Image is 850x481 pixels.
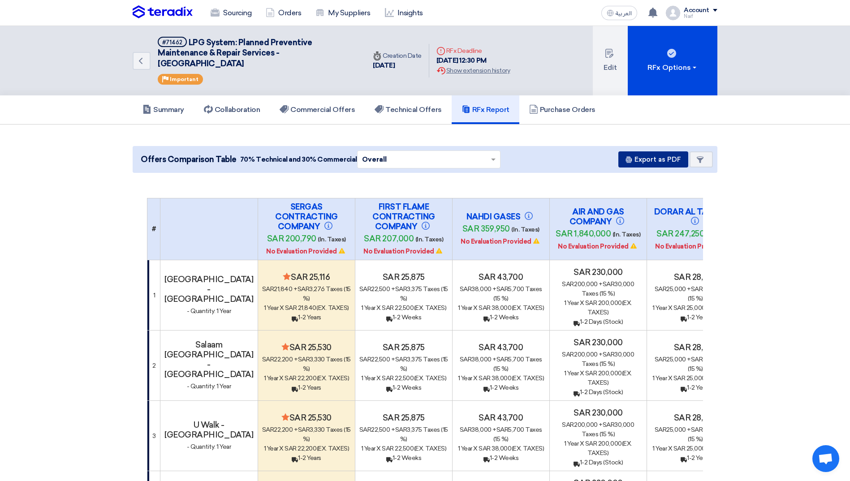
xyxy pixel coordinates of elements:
div: [DATE] 12:30 PM [436,56,510,66]
span: x sar 38,000 [473,445,544,452]
h4: U Walk - [GEOGRAPHIC_DATA] [164,420,254,440]
a: Purchase Orders [519,95,605,124]
th: # [147,198,160,260]
span: 70% Technical and 30% Commercial [240,155,357,164]
span: x sar 200,000 [580,299,632,316]
span: Year [364,445,375,452]
span: Year [567,440,578,447]
div: No Evaluation Provided [651,242,740,251]
button: Export as PDF [618,151,688,167]
span: Year [364,304,375,312]
span: sar [496,356,509,363]
span: x sar 22,500 [376,445,446,452]
h4: Salaam [GEOGRAPHIC_DATA] - [GEOGRAPHIC_DATA] [164,340,254,379]
div: 200,000 + 30,000 Taxes (15 %) [553,279,643,298]
h4: DORAR AL TAMMAM [651,207,740,227]
span: 1 [361,445,363,452]
span: Important [170,76,198,82]
h4: sar 25,875 [359,343,449,352]
h4: sar 230,000 [553,338,643,348]
div: #71462 [162,39,182,45]
h4: sar 43,700 [456,413,546,423]
span: 1 [361,304,363,312]
span: sar [298,356,310,363]
span: sar [655,356,667,363]
span: (Ex. Taxes) [316,304,349,312]
div: 1-2 Weeks [456,313,546,322]
div: 1-2 Days (Stock) [553,317,643,326]
span: sar 207,000 [364,234,414,244]
span: sar [691,426,703,434]
h4: FIRST FLAME CONTRACTING COMPANY [359,202,449,232]
span: sar [298,285,310,293]
span: Year [461,304,472,312]
div: 1-2 Years [651,383,740,392]
span: 1 [652,374,655,382]
h4: sar 25,116 [262,272,351,282]
span: sar 247,250 [656,229,704,239]
span: sar [262,426,274,434]
div: 25,000 + 3,750 Taxes (15 %) [651,425,740,444]
td: 3 [147,401,160,471]
span: sar [359,356,371,363]
h4: AIR AND GAS COMPANY [553,207,643,227]
span: - Quantity: 1 Year [187,382,231,390]
span: x sar 22,500 [376,304,446,312]
span: sar 359,950 [462,224,510,234]
span: x sar 21,840 [280,304,349,312]
div: Open chat [812,445,839,472]
span: sar [655,426,667,434]
span: sar [460,356,472,363]
div: Naif [684,14,717,19]
div: [DATE] [373,60,422,71]
span: (In. Taxes) [613,231,641,238]
span: x sar 22,200 [279,374,349,382]
span: 1 [652,445,655,452]
span: x sar 200,000 [580,440,632,457]
img: profile_test.png [666,6,680,20]
div: 25,000 + 3,750 Taxes (15 %) [651,284,740,303]
div: 38,000 + 5,700 Taxes (15 %) [456,355,546,374]
div: 1-2 Years [651,313,740,322]
span: 1 [458,374,460,382]
span: (In. Taxes) [415,236,444,243]
span: (Ex. Taxes) [317,374,349,382]
div: Show extension history [436,66,510,75]
a: My Suppliers [308,3,377,23]
span: sar [460,285,472,293]
span: (Ex. Taxes) [414,445,447,452]
h4: sar 230,000 [553,267,643,277]
span: - Quantity: 1 Year [187,443,231,451]
span: sar [395,356,407,363]
div: 1-2 Weeks [359,313,449,322]
span: - Quantity: 1 Year [187,307,231,315]
div: RFx Options [647,62,698,73]
img: Teradix logo [133,5,193,19]
span: sar [603,280,615,288]
h4: sar 25,875 [359,272,449,282]
div: No Evaluation Provided [553,242,643,251]
span: 1 [458,304,460,312]
h5: Summary [142,105,184,114]
h5: Collaboration [204,105,260,114]
span: sar [691,356,703,363]
div: No Evaluation Provided [359,247,449,256]
span: (Ex. Taxes) [587,299,632,316]
span: sar [603,351,615,358]
div: 1-2 Weeks [359,383,449,392]
span: Year [461,445,472,452]
a: Orders [259,3,308,23]
span: Year [267,445,278,452]
h4: [GEOGRAPHIC_DATA] - [GEOGRAPHIC_DATA] [164,275,254,304]
span: Year [656,304,667,312]
div: Creation Date [373,51,422,60]
span: (Ex. Taxes) [587,440,632,457]
span: (Ex. Taxes) [414,374,447,382]
span: x sar 25,000 [668,304,738,312]
span: Year [567,369,578,377]
span: (Ex. Taxes) [317,445,349,452]
button: RFx Options [628,26,717,95]
div: 1-2 Years [651,453,740,463]
div: 22,200 + 3,330 Taxes (15 %) [262,425,351,444]
div: 1-2 Years [262,453,351,463]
